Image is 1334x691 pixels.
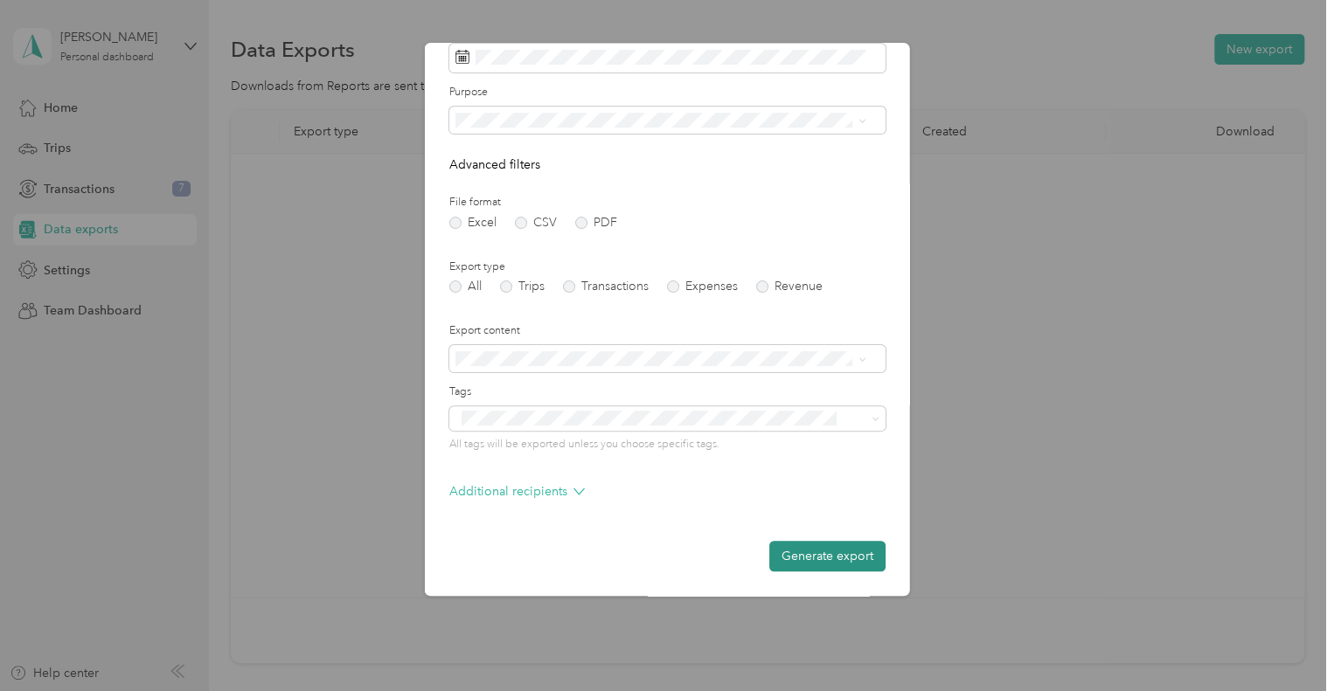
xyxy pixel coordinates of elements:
[449,323,886,339] label: Export content
[449,482,585,501] p: Additional recipients
[449,155,886,174] p: Advanced filters
[449,280,482,293] label: All
[563,280,649,293] label: Transactions
[449,195,886,211] label: File format
[769,541,886,571] button: Generate export
[449,437,886,453] p: All tags will be exported unless you choose specific tags.
[449,259,886,275] label: Export type
[667,280,738,293] label: Expenses
[515,217,557,229] label: CSV
[449,217,497,229] label: Excel
[1236,593,1334,691] iframe: Everlance-gr Chat Button Frame
[449,384,886,400] label: Tags
[575,217,617,229] label: PDF
[756,280,823,293] label: Revenue
[500,280,545,293] label: Trips
[449,85,886,100] label: Purpose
